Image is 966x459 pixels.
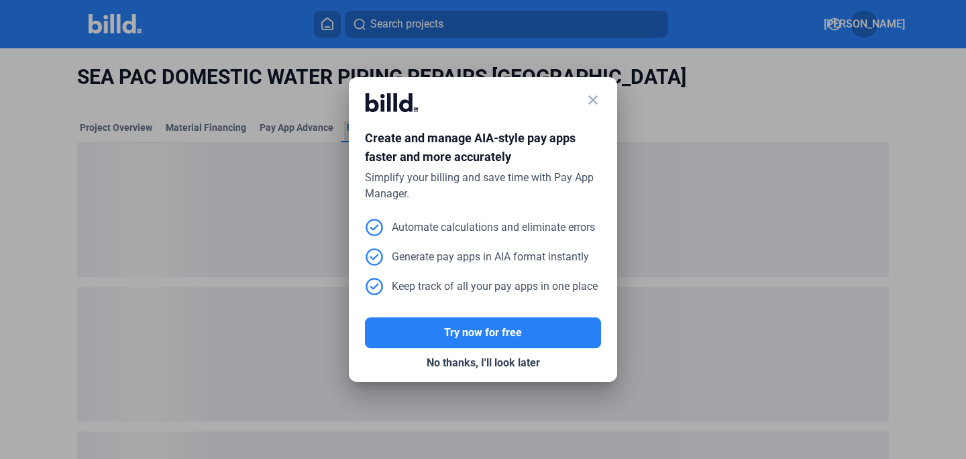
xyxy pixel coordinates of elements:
[365,129,601,170] div: Create and manage AIA-style pay apps faster and more accurately
[365,277,598,296] div: Keep track of all your pay apps in one place
[365,218,595,237] div: Automate calculations and eliminate errors
[365,348,601,378] button: No thanks, I'll look later
[585,92,601,108] mat-icon: close
[365,170,601,202] div: Simplify your billing and save time with Pay App Manager.
[365,248,589,266] div: Generate pay apps in AIA format instantly
[365,317,601,348] button: Try now for free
